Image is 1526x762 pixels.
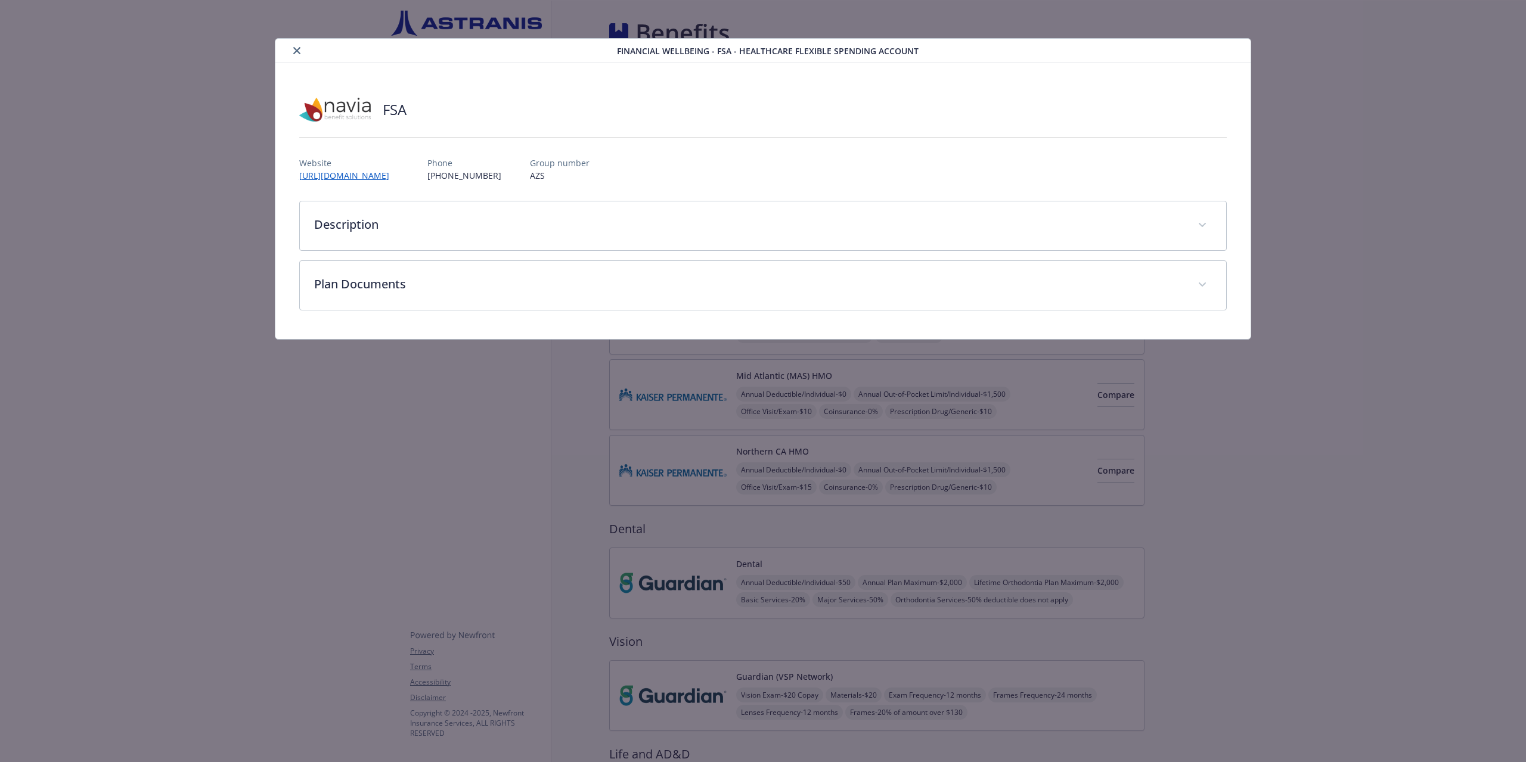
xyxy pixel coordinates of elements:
[153,38,1373,340] div: details for plan Financial Wellbeing - FSA - Healthcare Flexible Spending Account
[299,92,371,127] img: Navia Benefit Solutions
[617,45,919,57] span: Financial Wellbeing - FSA - Healthcare Flexible Spending Account
[299,170,399,181] a: [URL][DOMAIN_NAME]
[427,157,501,169] p: Phone
[383,99,407,120] h2: FSA
[530,157,590,169] p: Group number
[427,169,501,182] p: [PHONE_NUMBER]
[314,216,1183,234] p: Description
[300,201,1226,250] div: Description
[314,275,1183,293] p: Plan Documents
[530,169,590,182] p: AZS
[290,43,304,58] button: close
[300,261,1226,310] div: Plan Documents
[299,157,399,169] p: Website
